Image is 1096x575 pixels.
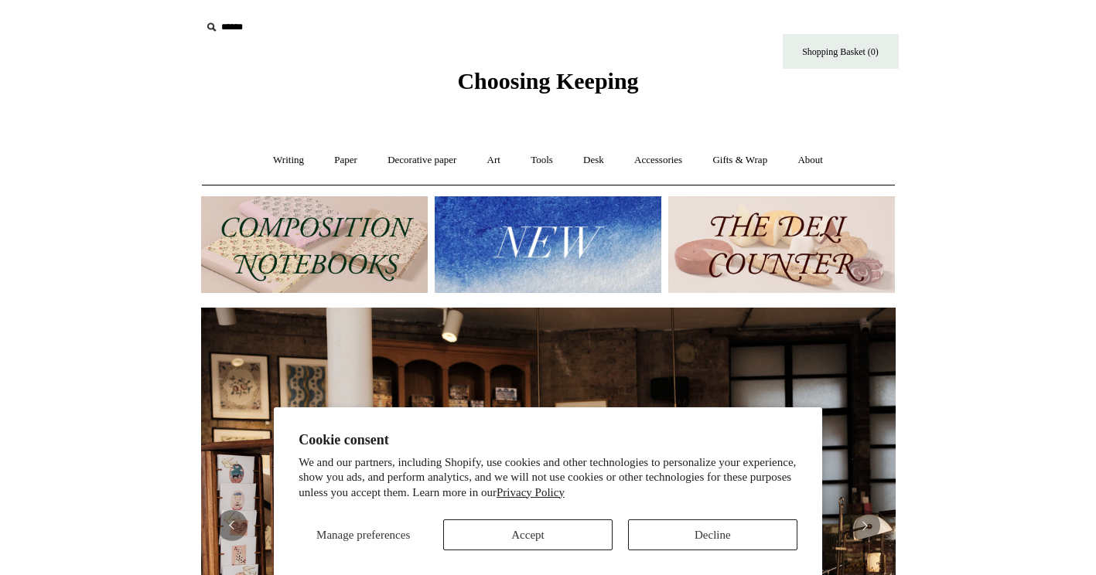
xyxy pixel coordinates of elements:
[259,140,318,181] a: Writing
[668,196,895,293] img: The Deli Counter
[698,140,781,181] a: Gifts & Wrap
[443,519,613,550] button: Accept
[316,529,410,541] span: Manage preferences
[457,80,638,91] a: Choosing Keeping
[473,140,514,181] a: Art
[517,140,567,181] a: Tools
[620,140,696,181] a: Accessories
[784,140,837,181] a: About
[374,140,470,181] a: Decorative paper
[628,519,797,550] button: Decline
[457,68,638,94] span: Choosing Keeping
[299,455,797,501] p: We and our partners, including Shopify, use cookies and other technologies to personalize your ex...
[201,196,428,293] img: 202302 Composition ledgers.jpg__PID:69722ee6-fa44-49dd-a067-31375e5d54ec
[299,432,797,448] h2: Cookie consent
[320,140,371,181] a: Paper
[435,196,661,293] img: New.jpg__PID:f73bdf93-380a-4a35-bcfe-7823039498e1
[299,519,428,550] button: Manage preferences
[849,510,880,541] button: Next
[569,140,618,181] a: Desk
[217,510,248,541] button: Previous
[783,34,899,69] a: Shopping Basket (0)
[497,486,565,498] a: Privacy Policy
